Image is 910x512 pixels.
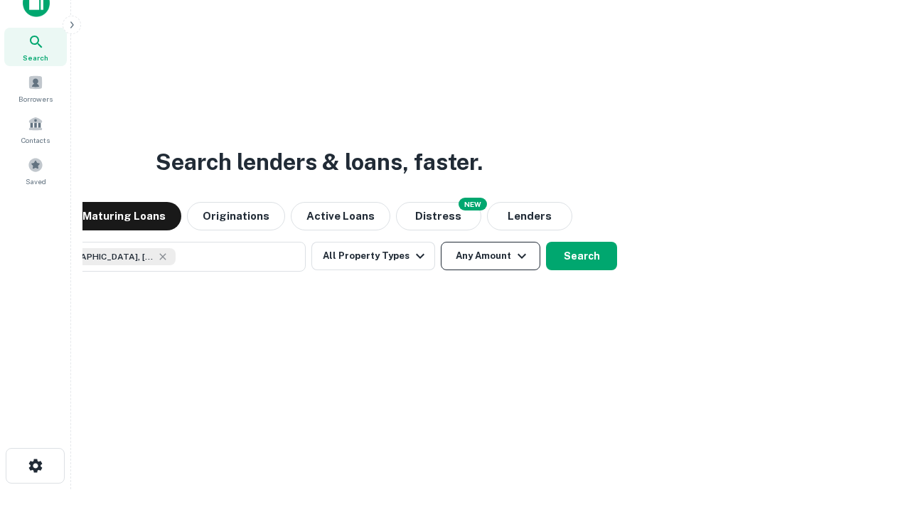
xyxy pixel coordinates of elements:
a: Saved [4,151,67,190]
span: Search [23,52,48,63]
button: Originations [187,202,285,230]
span: Contacts [21,134,50,146]
button: Active Loans [291,202,390,230]
h3: Search lenders & loans, faster. [156,145,483,179]
div: NEW [459,198,487,210]
iframe: Chat Widget [839,398,910,466]
button: Any Amount [441,242,540,270]
span: [GEOGRAPHIC_DATA], [GEOGRAPHIC_DATA], [GEOGRAPHIC_DATA] [48,250,154,263]
button: Search distressed loans with lien and other non-mortgage details. [396,202,481,230]
a: Contacts [4,110,67,149]
button: Maturing Loans [67,202,181,230]
button: Lenders [487,202,572,230]
button: All Property Types [311,242,435,270]
span: Borrowers [18,93,53,105]
button: [GEOGRAPHIC_DATA], [GEOGRAPHIC_DATA], [GEOGRAPHIC_DATA] [21,242,306,272]
button: Search [546,242,617,270]
a: Borrowers [4,69,67,107]
a: Search [4,28,67,66]
span: Saved [26,176,46,187]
